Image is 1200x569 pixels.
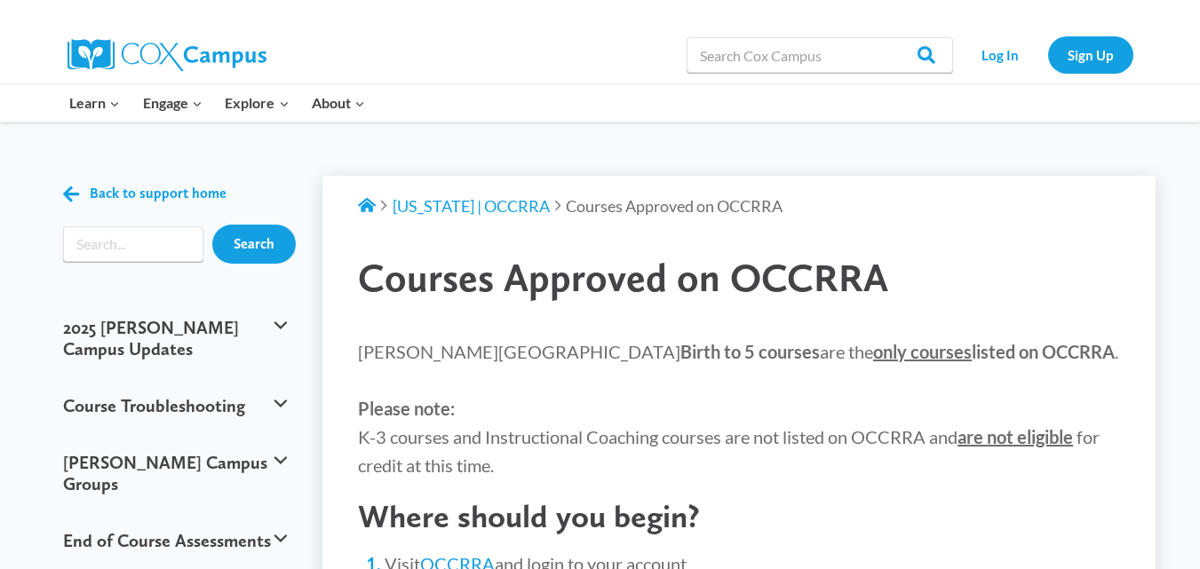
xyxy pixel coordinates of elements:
[54,377,297,434] button: Course Troubleshooting
[393,196,550,216] a: [US_STATE] | OCCRRA
[63,226,204,262] form: Search form
[68,39,266,71] img: Cox Campus
[873,341,972,362] span: only courses
[225,91,289,115] span: Explore
[958,426,1073,447] strong: are not eligible
[59,84,377,122] nav: Primary Navigation
[358,497,1120,535] h2: Where should you begin?
[687,37,953,73] input: Search Cox Campus
[54,512,297,569] button: End of Course Assessments
[358,254,888,301] span: Courses Approved on OCCRRA
[962,36,1133,73] nav: Secondary Navigation
[873,341,1115,362] strong: listed on OCCRRA
[358,196,376,216] a: Support Home
[1048,36,1133,73] a: Sign Up
[90,185,226,202] span: Back to support home
[358,337,1120,479] p: [PERSON_NAME][GEOGRAPHIC_DATA] are the . K-3 courses and Instructional Coaching courses are not l...
[54,434,297,512] button: [PERSON_NAME] Campus Groups
[69,91,120,115] span: Learn
[566,196,783,216] span: Courses Approved on OCCRRA
[680,341,820,362] strong: Birth to 5 courses
[358,398,455,419] strong: Please note:
[63,181,226,207] a: Back to support home
[63,226,204,262] input: Search input
[962,36,1039,73] a: Log In
[54,299,297,377] button: 2025 [PERSON_NAME] Campus Updates
[143,91,203,115] span: Engage
[312,91,365,115] span: About
[212,225,296,264] input: Search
